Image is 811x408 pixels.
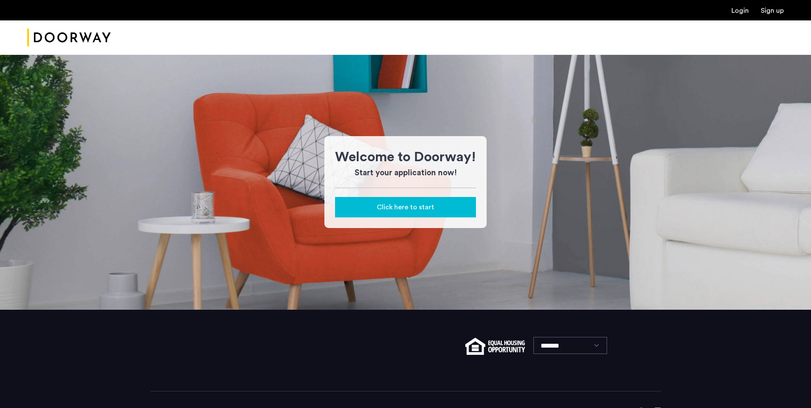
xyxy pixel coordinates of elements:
a: Cazamio Logo [27,22,111,54]
a: Login [731,7,749,14]
h3: Start your application now! [335,167,476,179]
a: Registration [761,7,784,14]
span: Click here to start [377,202,434,212]
img: equal-housing.png [465,338,524,355]
h1: Welcome to Doorway! [335,147,476,167]
img: logo [27,22,111,54]
select: Language select [533,337,607,354]
button: button [335,197,476,217]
